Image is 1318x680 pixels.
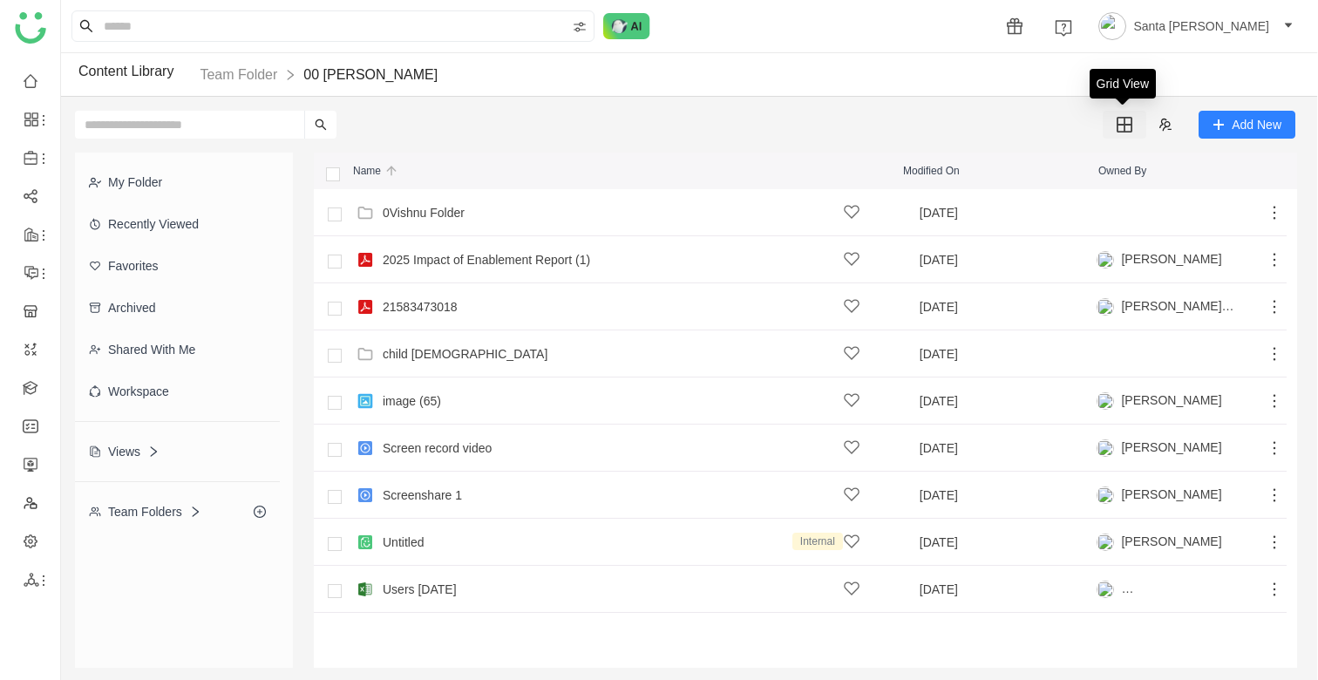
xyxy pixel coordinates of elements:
[78,64,438,85] div: Content Library
[1097,581,1257,598] div: [DEMOGRAPHIC_DATA][PERSON_NAME]
[357,345,374,363] img: Folder
[1097,534,1114,551] img: 684a9845de261c4b36a3b50d
[383,253,590,267] a: 2025 Impact of Enablement Report (1)
[353,166,398,177] span: Name
[357,534,374,551] img: paper.svg
[792,533,843,550] div: Internal
[1199,111,1295,139] button: Add New
[920,301,1097,313] div: [DATE]
[1097,439,1114,457] img: 684a9aedde261c4b36a3ced9
[200,67,277,82] a: Team Folder
[1097,392,1114,410] img: 684a9aedde261c4b36a3ced9
[384,164,398,178] img: arrow-up.svg
[357,392,374,410] img: png.svg
[1098,166,1146,177] span: Owned By
[15,12,46,44] img: logo
[573,20,587,34] img: search-type.svg
[357,204,374,221] img: Folder
[89,445,160,459] div: Views
[383,441,492,455] a: Screen record video
[920,583,1097,595] div: [DATE]
[1097,392,1221,410] div: [PERSON_NAME]
[1097,534,1221,551] div: [PERSON_NAME]
[920,254,1097,266] div: [DATE]
[357,439,374,457] img: mp4.svg
[1098,12,1126,40] img: avatar
[920,442,1097,454] div: [DATE]
[383,347,547,361] a: child [DEMOGRAPHIC_DATA]
[357,251,374,269] img: pdf.svg
[383,488,462,502] a: Screenshare 1
[89,505,201,519] div: Team Folders
[383,582,457,596] a: Users [DATE]
[1090,69,1156,99] div: Grid View
[75,371,280,412] div: Workspace
[1097,581,1114,598] img: 684a9b06de261c4b36a3cf65
[920,489,1097,501] div: [DATE]
[1097,486,1221,504] div: [PERSON_NAME]
[920,536,1097,548] div: [DATE]
[383,394,441,408] a: image (65)
[383,535,424,549] a: Untitled
[357,486,374,504] img: mp4.svg
[603,13,650,39] img: ask-buddy-normal.svg
[903,166,960,177] span: Modified On
[1097,298,1257,316] div: [PERSON_NAME] [PERSON_NAME]
[920,395,1097,407] div: [DATE]
[357,298,374,316] img: pdf.svg
[75,161,280,203] div: My Folder
[75,203,280,245] div: Recently Viewed
[75,287,280,329] div: Archived
[1097,298,1114,316] img: 684a959c82a3912df7c0cd23
[920,348,1097,360] div: [DATE]
[920,207,1097,219] div: [DATE]
[1097,251,1114,269] img: 684a9845de261c4b36a3b50d
[1117,117,1132,133] img: grid.svg
[75,329,280,371] div: Shared with me
[1095,12,1297,40] button: Santa [PERSON_NAME]
[1232,115,1281,134] span: Add New
[75,245,280,287] div: Favorites
[1097,486,1114,504] img: 684a9aedde261c4b36a3ced9
[303,67,438,82] a: 00 [PERSON_NAME]
[1097,251,1221,269] div: [PERSON_NAME]
[1097,439,1221,457] div: [PERSON_NAME]
[1133,17,1269,36] span: Santa [PERSON_NAME]
[383,206,465,220] a: 0Vishnu Folder
[357,581,374,598] img: xlsx.svg
[1055,19,1072,37] img: help.svg
[383,300,458,314] a: 21583473018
